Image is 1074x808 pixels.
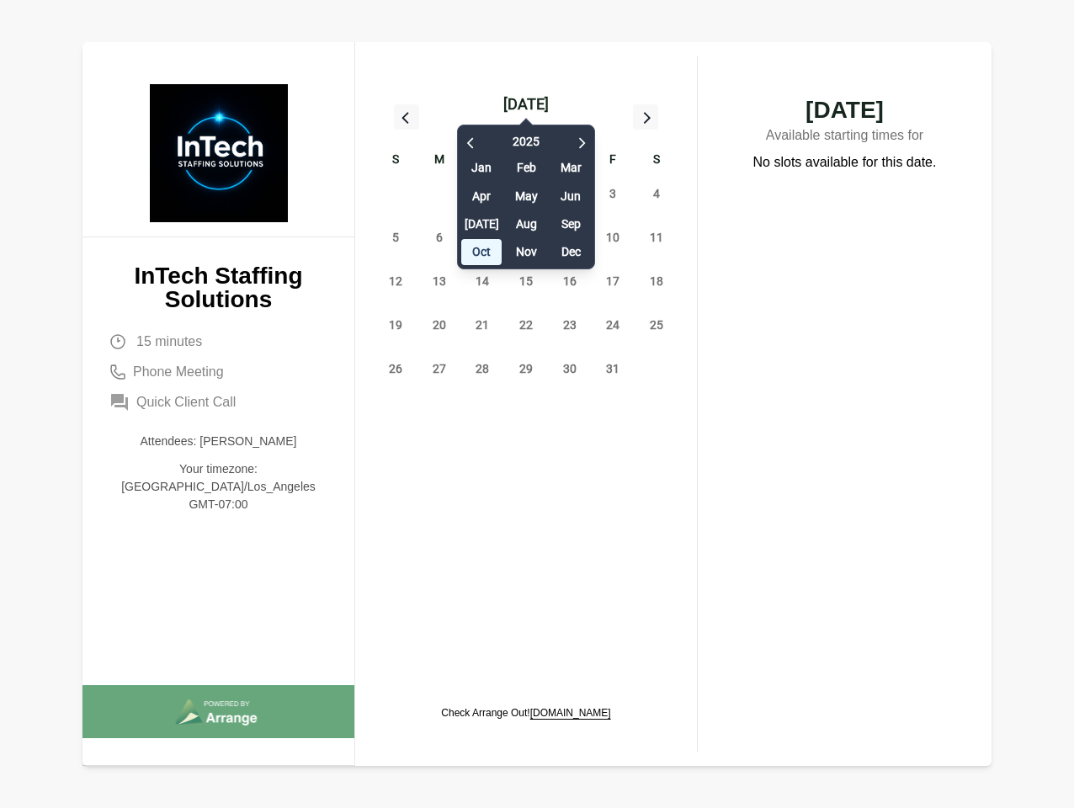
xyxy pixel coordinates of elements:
[374,150,417,172] div: S
[645,313,668,337] span: Saturday, October 25, 2025
[753,152,937,173] p: No slots available for this date.
[601,357,625,380] span: Friday, October 31, 2025
[731,98,958,122] span: [DATE]
[645,226,668,249] span: Saturday, October 11, 2025
[558,269,582,293] span: Thursday, October 16, 2025
[133,362,224,382] span: Phone Meeting
[109,460,327,513] p: Your timezone: [GEOGRAPHIC_DATA]/Los_Angeles GMT-07:00
[601,182,625,205] span: Friday, October 3, 2025
[601,269,625,293] span: Friday, October 17, 2025
[384,269,407,293] span: Sunday, October 12, 2025
[601,313,625,337] span: Friday, October 24, 2025
[635,150,678,172] div: S
[428,226,451,249] span: Monday, October 6, 2025
[428,313,451,337] span: Monday, October 20, 2025
[384,313,407,337] span: Sunday, October 19, 2025
[731,122,958,152] p: Available starting times for
[471,357,494,380] span: Tuesday, October 28, 2025
[558,313,582,337] span: Thursday, October 23, 2025
[645,182,668,205] span: Saturday, October 4, 2025
[471,269,494,293] span: Tuesday, October 14, 2025
[503,93,549,116] div: [DATE]
[645,269,668,293] span: Saturday, October 18, 2025
[417,150,461,172] div: M
[384,357,407,380] span: Sunday, October 26, 2025
[136,332,202,352] span: 15 minutes
[428,269,451,293] span: Monday, October 13, 2025
[441,706,610,720] p: Check Arrange Out!
[530,707,611,719] a: [DOMAIN_NAME]
[601,226,625,249] span: Friday, October 10, 2025
[514,313,538,337] span: Wednesday, October 22, 2025
[109,264,327,311] p: InTech Staffing Solutions
[514,269,538,293] span: Wednesday, October 15, 2025
[558,357,582,380] span: Thursday, October 30, 2025
[136,392,236,412] span: Quick Client Call
[384,226,407,249] span: Sunday, October 5, 2025
[592,150,635,172] div: F
[109,433,327,450] p: Attendees: [PERSON_NAME]
[471,313,494,337] span: Tuesday, October 21, 2025
[428,357,451,380] span: Monday, October 27, 2025
[514,357,538,380] span: Wednesday, October 29, 2025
